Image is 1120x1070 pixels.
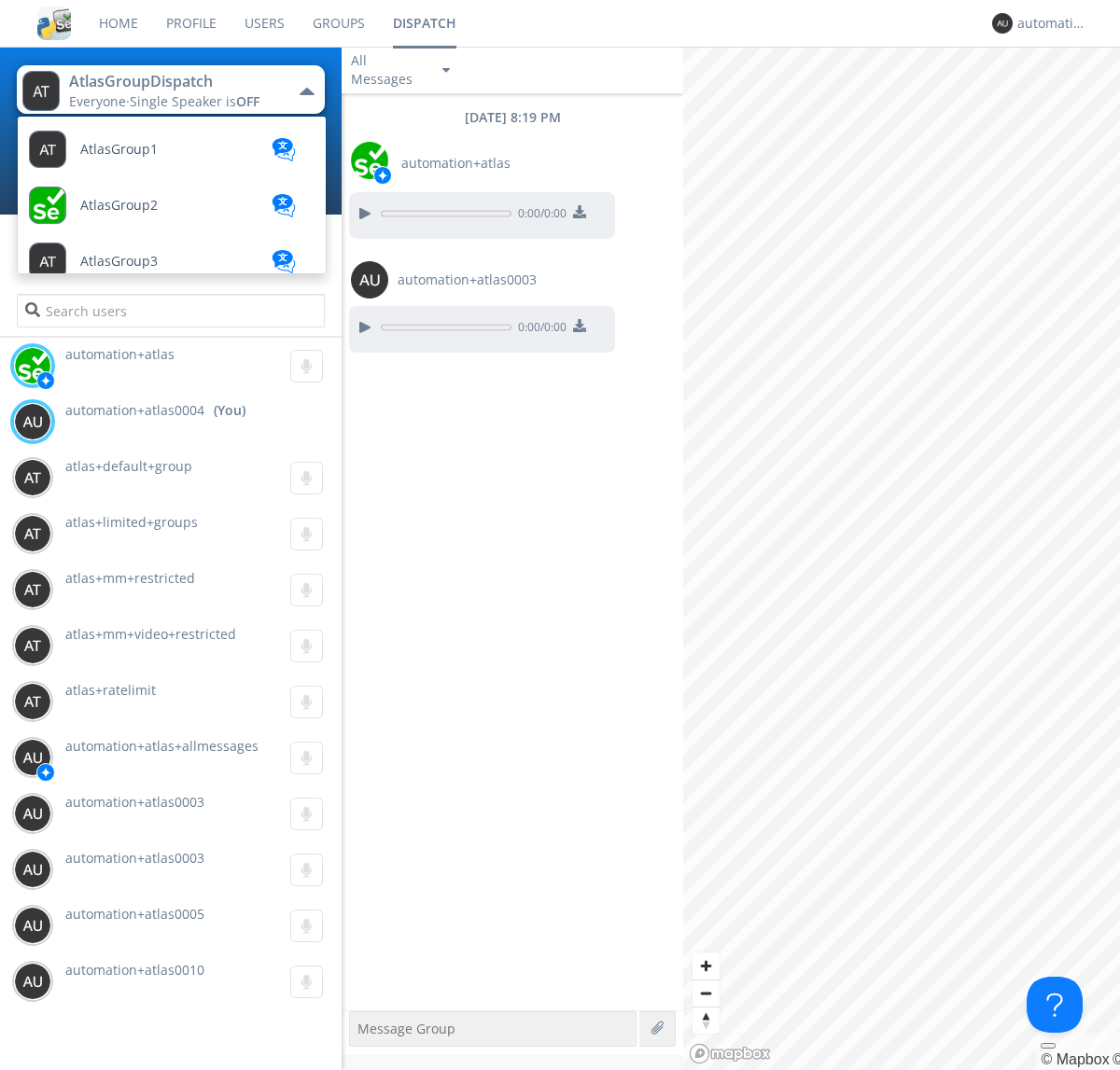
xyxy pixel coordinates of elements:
[270,250,298,273] img: translation-blue.svg
[270,194,298,217] img: translation-blue.svg
[130,92,259,110] span: Single Speaker is
[80,143,158,157] span: AtlasGroup1
[65,625,236,643] span: atlas+mm+video+restricted
[14,683,51,720] img: 373638.png
[14,739,51,776] img: 373638.png
[351,142,388,179] img: d2d01cd9b4174d08988066c6d424eccd
[1041,1043,1056,1049] button: Toggle attribution
[1017,14,1087,33] div: automation+atlas0004
[573,205,586,218] img: download media button
[14,851,51,888] img: 373638.png
[401,154,511,173] span: automation+atlas
[65,513,198,531] span: atlas+limited+groups
[214,401,245,420] div: (You)
[511,319,567,340] span: 0:00 / 0:00
[693,1007,720,1034] span: Reset bearing to north
[14,515,51,552] img: 373638.png
[398,271,537,289] span: automation+atlas0003
[992,13,1013,34] img: 373638.png
[14,403,51,440] img: 373638.png
[17,294,324,327] input: Search users
[14,963,51,1000] img: 373638.png
[80,255,158,269] span: AtlasGroup3
[693,1007,720,1034] button: Reset bearing to north
[1027,977,1083,1033] iframe: Toggle Customer Support
[270,138,298,161] img: translation-blue.svg
[65,905,204,923] span: automation+atlas0005
[693,980,720,1007] span: Zoom out
[65,849,204,867] span: automation+atlas0003
[65,793,204,811] span: automation+atlas0003
[80,199,158,213] span: AtlasGroup2
[351,261,388,299] img: 373638.png
[22,71,60,111] img: 373638.png
[65,681,156,699] span: atlas+ratelimit
[14,795,51,832] img: 373638.png
[342,108,683,127] div: [DATE] 8:19 PM
[573,319,586,332] img: download media button
[65,345,175,363] span: automation+atlas
[65,961,204,979] span: automation+atlas0010
[17,65,324,114] button: AtlasGroupDispatchEveryone·Single Speaker isOFF
[14,459,51,496] img: 373638.png
[442,68,450,73] img: caret-down-sm.svg
[69,71,279,92] div: AtlasGroupDispatch
[351,51,426,89] div: All Messages
[69,92,279,111] div: Everyone ·
[65,737,259,755] span: automation+atlas+allmessages
[65,569,195,587] span: atlas+mm+restricted
[65,401,204,420] span: automation+atlas0004
[693,952,720,980] button: Zoom in
[236,92,259,110] span: OFF
[14,907,51,944] img: 373638.png
[14,571,51,608] img: 373638.png
[14,347,51,384] img: d2d01cd9b4174d08988066c6d424eccd
[14,627,51,664] img: 373638.png
[511,205,567,226] span: 0:00 / 0:00
[689,1043,771,1064] a: Mapbox logo
[693,980,720,1007] button: Zoom out
[37,7,71,40] img: cddb5a64eb264b2086981ab96f4c1ba7
[1041,1051,1109,1067] a: Mapbox
[65,457,192,475] span: atlas+default+group
[17,116,327,274] ul: AtlasGroupDispatchEveryone·Single Speaker isOFF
